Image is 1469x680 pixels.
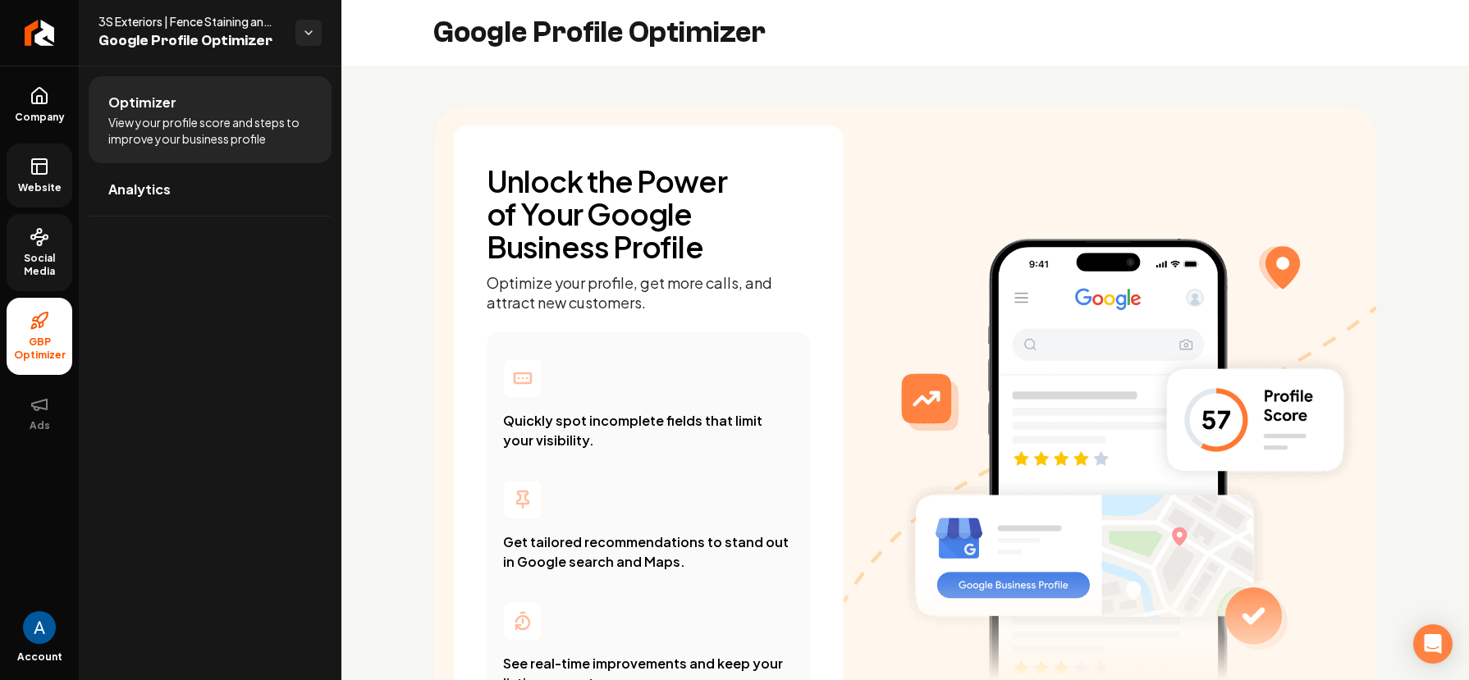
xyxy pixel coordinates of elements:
span: Account [17,650,62,664]
button: Open user button [23,611,56,644]
a: Analytics [89,163,332,216]
span: GBP Optimizer [7,335,72,362]
span: Website [11,181,68,194]
h2: Google Profile Optimizer [433,16,766,49]
div: Open Intercom Messenger [1413,624,1453,664]
span: Social Media [7,252,72,278]
img: GBP Optimizer [843,217,1376,679]
span: Analytics [108,180,171,199]
a: Company [7,73,72,137]
a: Social Media [7,214,72,291]
p: Get tailored recommendations to stand out in Google search and Maps. [503,532,794,572]
span: 3S Exteriors | Fence Staining and Power Washing [98,13,282,30]
span: Optimizer [108,93,176,112]
span: View your profile score and steps to improve your business profile [108,114,312,147]
span: Ads [23,419,57,432]
p: Optimize your profile, get more calls, and attract new customers. [487,273,810,313]
a: Website [7,144,72,208]
h1: Unlock the Power of Your Google Business Profile [487,165,749,263]
span: Company [8,111,71,124]
p: Quickly spot incomplete fields that limit your visibility. [503,411,794,450]
span: Google Profile Optimizer [98,30,282,52]
img: Rebolt Logo [25,20,55,46]
button: Ads [7,381,72,445]
img: Andrew Magana [23,611,56,644]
